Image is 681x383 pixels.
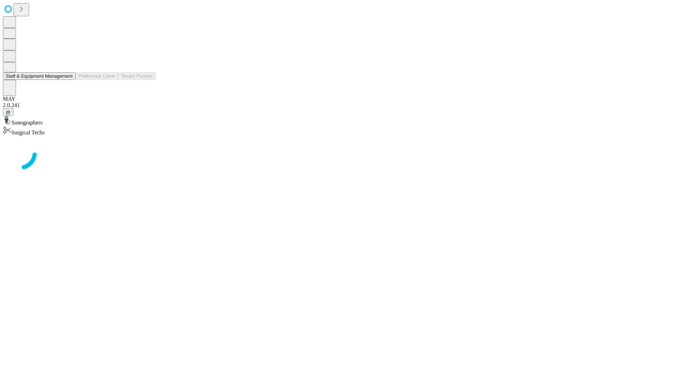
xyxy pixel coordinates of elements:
[3,116,678,126] div: Sonographers
[3,96,678,102] div: MAY
[3,109,13,116] button: @
[3,72,76,80] button: Staff & Equipment Management
[76,72,118,80] button: Preference Cards
[118,72,156,80] button: Tenant Params
[3,102,678,109] div: 2.0.241
[6,110,11,115] span: @
[3,126,678,136] div: Surgical Techs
